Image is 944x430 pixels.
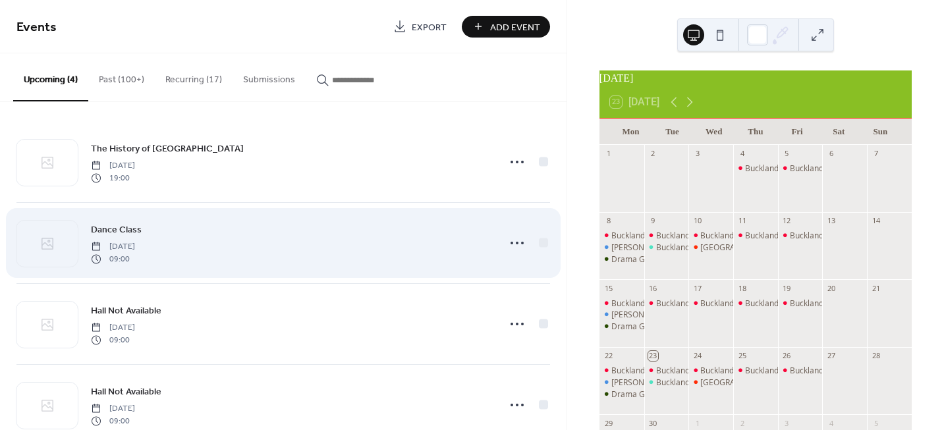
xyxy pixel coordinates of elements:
div: 5 [782,149,792,159]
div: Drama Group Rehearsal [599,321,644,332]
div: Buckland Beehive Pre-School [745,163,852,174]
div: Buckland Beehive Pre-School [656,298,763,309]
div: 13 [826,216,836,226]
div: 5 [871,418,881,428]
div: Buckland Beehive Pre-School [700,230,807,241]
div: Buckland Beehive Pre-School [778,163,823,174]
div: Buckland Beehive Pre-School [599,230,644,241]
div: Buckland Beehive Pre-School [700,365,807,376]
div: Fri [776,119,818,145]
div: Charleston Friendship Cafe [688,377,733,388]
span: 09:00 [91,334,135,346]
a: Hall Not Available [91,384,161,399]
div: Drama Group Rehearsal [599,389,644,400]
button: Add Event [462,16,550,38]
div: [GEOGRAPHIC_DATA] [700,242,779,253]
span: [DATE] [91,241,135,253]
div: Margaret Morris Movement [599,309,644,320]
div: Buckland Beehive Pre-School [745,365,852,376]
div: Buckland Art Group [656,377,728,388]
div: Buckland Beehive Pre-School [790,230,897,241]
div: 14 [871,216,881,226]
div: Buckland Beehive Pre-School [790,298,897,309]
div: 26 [782,351,792,361]
div: Drama Group Rehearsal [611,321,701,332]
div: Buckland Art Group [644,242,689,253]
div: 21 [871,283,881,293]
div: Buckland Beehive Pre-School [688,230,733,241]
div: Buckland Beehive Pre-School [745,298,852,309]
div: Buckland Beehive Pre-School [644,298,689,309]
div: 16 [648,283,658,293]
span: Events [16,14,57,40]
span: Add Event [490,20,540,34]
div: 18 [737,283,747,293]
div: Drama Group Rehearsal [611,254,701,265]
div: Buckland Beehive Pre-School [611,298,718,309]
div: Buckland Beehive Pre-School [656,365,763,376]
div: 1 [692,418,702,428]
div: 3 [692,149,702,159]
div: 9 [648,216,658,226]
div: Buckland Beehive Pre-School [599,365,644,376]
div: 11 [737,216,747,226]
span: 09:00 [91,415,135,427]
div: 8 [603,216,613,226]
div: 6 [826,149,836,159]
div: Tue [652,119,693,145]
div: 12 [782,216,792,226]
button: Recurring (17) [155,53,233,100]
div: Buckland Beehive Pre-School [688,365,733,376]
div: Margaret Morris Movement [599,377,644,388]
div: Buckland Beehive Pre-School [733,298,778,309]
div: [PERSON_NAME] Movement [611,309,715,320]
div: 10 [692,216,702,226]
div: [PERSON_NAME] Movement [611,377,715,388]
div: Mon [610,119,652,145]
div: [DATE] [599,70,912,86]
div: 1 [603,149,613,159]
div: 17 [692,283,702,293]
div: 4 [826,418,836,428]
div: 15 [603,283,613,293]
div: Buckland Beehive Pre-School [611,365,718,376]
span: [DATE] [91,403,135,415]
div: [GEOGRAPHIC_DATA] [700,377,779,388]
a: Dance Class [91,222,142,237]
div: Sun [860,119,901,145]
span: 19:00 [91,172,135,184]
div: 4 [737,149,747,159]
div: Buckland Beehive Pre-School [611,230,718,241]
div: Buckland Beehive Pre-School [745,230,852,241]
div: Buckland Beehive Pre-School [700,298,807,309]
span: [DATE] [91,160,135,172]
div: Drama Group Rehearsal [611,389,701,400]
div: 2 [648,149,658,159]
div: 3 [782,418,792,428]
div: Sat [818,119,860,145]
div: 20 [826,283,836,293]
div: Buckland Beehive Pre-School [778,365,823,376]
div: Buckland Beehive Pre-School [599,298,644,309]
div: Buckland Art Group [656,242,728,253]
div: Buckland Beehive Pre-School [733,365,778,376]
div: 27 [826,351,836,361]
button: Upcoming (4) [13,53,88,101]
div: Buckland Beehive Pre-School [733,163,778,174]
div: 19 [782,283,792,293]
div: Margaret Morris Movement [599,242,644,253]
span: 09:00 [91,253,135,265]
div: Buckland Beehive Pre-School [644,365,689,376]
span: The History of [GEOGRAPHIC_DATA] [91,142,244,156]
div: Buckland Beehive Pre-School [790,365,897,376]
div: Buckland Beehive Pre-School [790,163,897,174]
div: Charleston Friendship Cafe [688,242,733,253]
div: Thu [735,119,776,145]
div: 22 [603,351,613,361]
div: Buckland Beehive Pre-School [733,230,778,241]
span: [DATE] [91,322,135,334]
div: 30 [648,418,658,428]
div: 29 [603,418,613,428]
a: Export [383,16,457,38]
